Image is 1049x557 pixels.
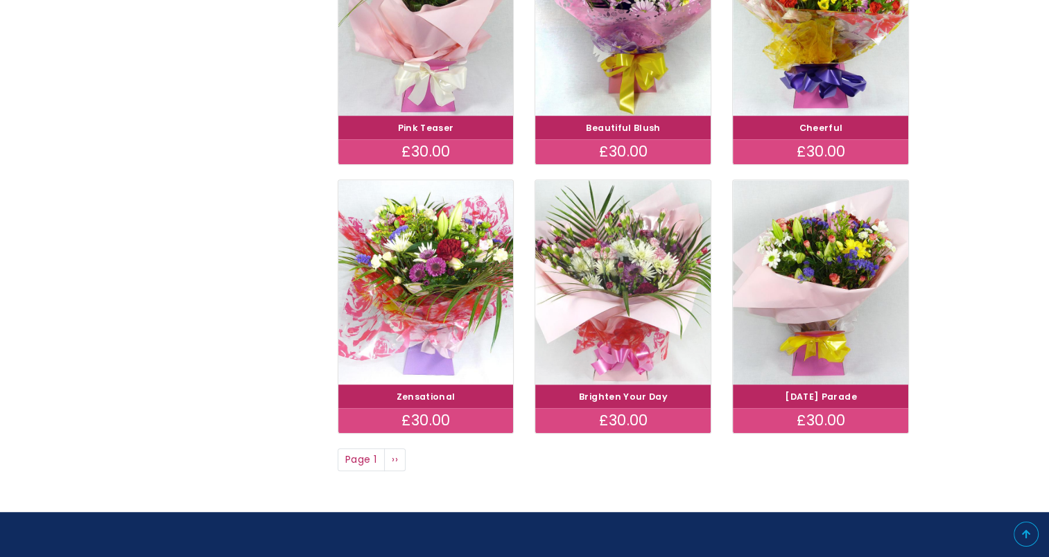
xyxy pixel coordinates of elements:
[338,408,514,433] div: £30.00
[338,448,910,472] nav: Page navigation
[397,391,456,403] a: Zensational
[586,122,660,134] a: Beautiful Blush
[535,408,711,433] div: £30.00
[579,391,668,403] a: Brighten Your Day
[733,180,908,384] img: Carnival Parade
[525,168,722,396] img: Brighten Your Day
[338,448,385,472] span: Page 1
[733,139,908,164] div: £30.00
[535,139,711,164] div: £30.00
[785,391,857,403] a: [DATE] Parade
[392,452,398,466] span: ››
[733,408,908,433] div: £30.00
[799,122,843,134] a: Cheerful
[338,180,514,384] img: Zensational
[398,122,454,134] a: Pink Teaser
[338,139,514,164] div: £30.00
